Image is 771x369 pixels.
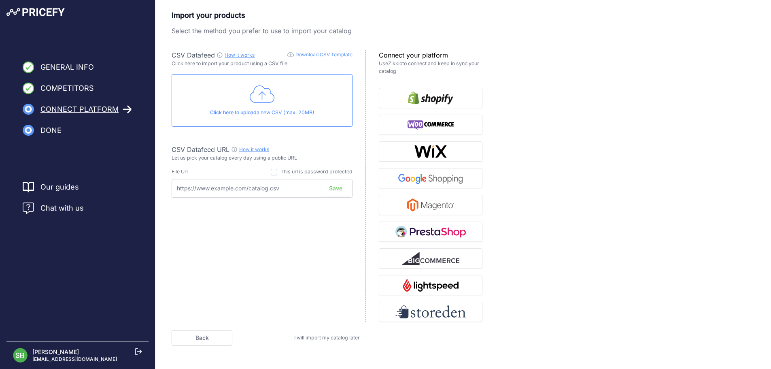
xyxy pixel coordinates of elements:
[210,109,257,115] span: Click here to upload
[395,172,466,185] img: Google Shopping
[379,50,482,60] p: Connect your platform
[178,109,346,117] p: a new CSV (max. 20MB)
[280,168,353,176] div: This url is password protected
[402,252,459,265] img: BigCommerce
[321,181,351,196] button: Save
[172,145,229,154] span: CSV Datafeed URL
[40,203,84,214] span: Chat with us
[414,145,447,158] img: Wix
[172,154,353,162] p: Let us pick your catalog every day using a public URL
[23,203,84,214] a: Chat with us
[40,83,94,94] span: Competitors
[40,62,94,73] span: General Info
[403,279,458,292] img: Lightspeed
[172,179,353,198] input: https://www.example.com/catalog.csv
[379,60,482,75] p: Use to connect and keep in sync your catalog
[172,26,482,36] p: Select the method you prefer to use to import your catalog
[172,330,232,346] a: Back
[172,51,215,59] span: CSV Datafeed
[6,8,65,16] img: Pricefy Logo
[294,335,360,341] a: I will import my catalog later
[408,118,454,131] img: WooCommerce
[172,60,353,68] p: Click here to import your product using a CSV file
[239,146,269,152] a: How it works
[32,348,117,356] p: [PERSON_NAME]
[40,181,79,193] a: Our guides
[172,10,482,21] p: Import your products
[388,60,402,66] a: Zikkio
[172,168,188,176] div: File Url
[395,305,466,318] img: Storeden
[225,52,255,58] a: How it works
[295,51,353,58] a: Download CSV Template
[40,125,62,136] span: Done
[395,225,466,238] img: PrestaShop
[408,92,453,105] img: Shopify
[407,198,454,211] img: Magento 2
[32,356,117,363] p: [EMAIL_ADDRESS][DOMAIN_NAME]
[40,104,119,115] span: Connect Platform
